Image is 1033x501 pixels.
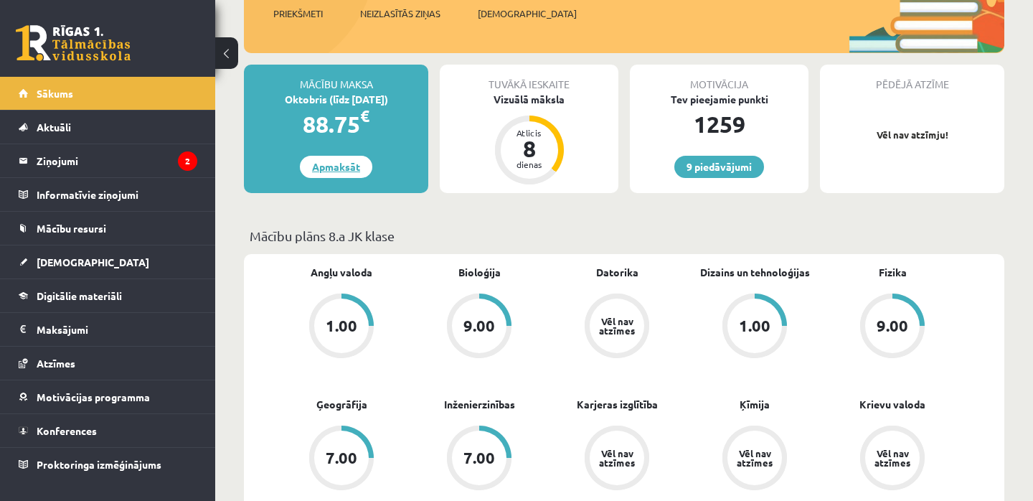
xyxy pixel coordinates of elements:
i: 2 [178,151,197,171]
div: Motivācija [630,65,808,92]
a: Konferences [19,414,197,447]
a: Angļu valoda [311,265,372,280]
a: 9.00 [410,294,548,361]
a: Digitālie materiāli [19,279,197,312]
a: Fizika [879,265,907,280]
div: 1.00 [326,318,357,334]
a: Karjeras izglītība [577,397,658,412]
a: 9.00 [824,294,961,361]
a: Inženierzinības [444,397,515,412]
div: 7.00 [463,450,495,466]
div: Vēl nav atzīmes [597,317,637,335]
a: Vizuālā māksla Atlicis 8 dienas [440,92,618,187]
span: [DEMOGRAPHIC_DATA] [37,256,149,268]
div: Vēl nav atzīmes [872,449,912,467]
p: Vēl nav atzīmju! [827,128,997,142]
span: Digitālie materiāli [37,289,122,302]
div: 9.00 [877,318,908,334]
div: Vēl nav atzīmes [597,449,637,467]
span: Atzīmes [37,357,75,370]
a: 7.00 [273,426,410,493]
a: Maksājumi [19,313,197,346]
div: Tev pieejamie punkti [630,92,808,107]
a: Ģeogrāfija [316,397,367,412]
span: Sākums [37,87,73,100]
span: Priekšmeti [273,6,323,21]
a: Ķīmija [740,397,770,412]
a: 7.00 [410,426,548,493]
p: Mācību plāns 8.a JK klase [250,226,999,245]
a: Proktoringa izmēģinājums [19,448,197,481]
a: Rīgas 1. Tālmācības vidusskola [16,25,131,61]
span: Mācību resursi [37,222,106,235]
span: Neizlasītās ziņas [360,6,440,21]
div: 1259 [630,107,808,141]
a: Bioloģija [458,265,501,280]
span: € [360,106,369,126]
div: 88.75 [244,107,428,141]
legend: Maksājumi [37,313,197,346]
a: Informatīvie ziņojumi [19,178,197,211]
a: Vēl nav atzīmes [548,294,686,361]
legend: Ziņojumi [37,144,197,177]
a: 9 piedāvājumi [674,156,764,178]
div: dienas [508,160,551,169]
div: 7.00 [326,450,357,466]
a: Vēl nav atzīmes [686,426,824,493]
div: Vizuālā māksla [440,92,618,107]
div: Oktobris (līdz [DATE]) [244,92,428,107]
a: 1.00 [273,294,410,361]
a: 1.00 [686,294,824,361]
a: Motivācijas programma [19,380,197,413]
span: [DEMOGRAPHIC_DATA] [478,6,577,21]
a: Ziņojumi2 [19,144,197,177]
a: Aktuāli [19,111,197,144]
a: Apmaksāt [300,156,372,178]
a: Datorika [596,265,638,280]
a: Dizains un tehnoloģijas [700,265,810,280]
a: Vēl nav atzīmes [824,426,961,493]
a: Mācību resursi [19,212,197,245]
a: Sākums [19,77,197,110]
span: Motivācijas programma [37,390,150,403]
span: Aktuāli [37,121,71,134]
div: 8 [508,137,551,160]
div: Pēdējā atzīme [820,65,1004,92]
a: Atzīmes [19,347,197,380]
a: Vēl nav atzīmes [548,426,686,493]
a: Krievu valoda [859,397,925,412]
span: Konferences [37,424,97,437]
div: Vēl nav atzīmes [735,449,775,467]
legend: Informatīvie ziņojumi [37,178,197,211]
div: Tuvākā ieskaite [440,65,618,92]
div: Mācību maksa [244,65,428,92]
div: Atlicis [508,128,551,137]
div: 9.00 [463,318,495,334]
div: 1.00 [739,318,770,334]
a: [DEMOGRAPHIC_DATA] [19,245,197,278]
span: Proktoringa izmēģinājums [37,458,161,471]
